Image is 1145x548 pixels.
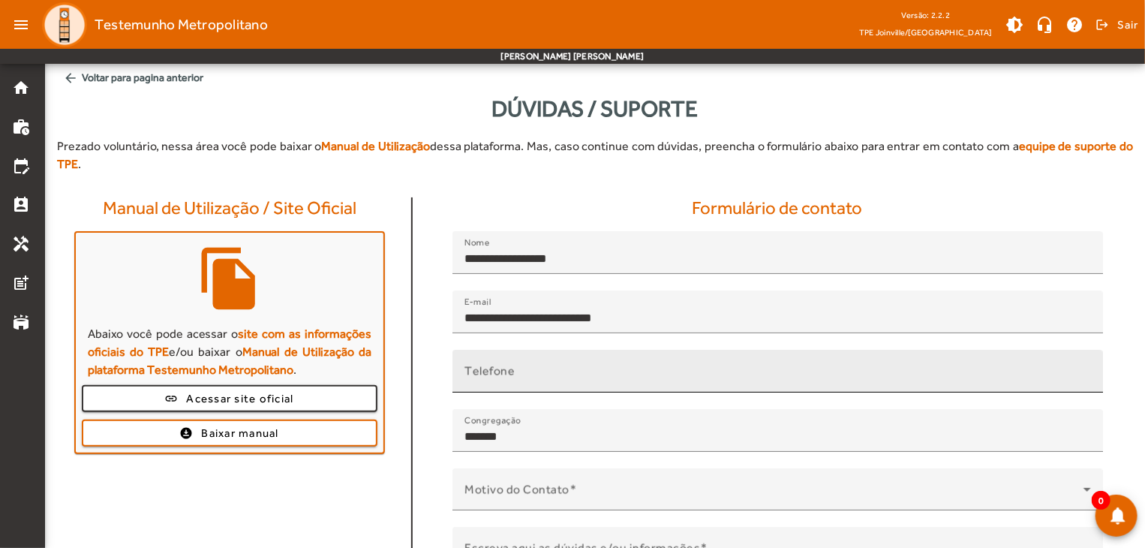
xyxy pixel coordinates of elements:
[464,482,569,496] mat-label: Motivo do Contato
[192,245,267,320] mat-icon: file_copy
[187,390,294,408] span: Acessar site oficial
[464,297,491,307] mat-label: E-mail
[36,2,268,47] a: Testemunho Metropolitano
[12,235,30,253] mat-icon: handyman
[1092,491,1110,510] span: 0
[57,125,1133,185] div: Prezado voluntário, nessa área você pode baixar o dessa plataforma. Mas, caso continue com dúvida...
[464,237,490,248] mat-label: Nome
[57,92,1133,125] div: Dúvidas / Suporte
[201,425,278,442] span: Baixar manual
[859,6,992,25] div: Versão: 2.2.2
[57,64,1133,92] span: Voltar para pagina anterior
[12,274,30,292] mat-icon: post_add
[88,327,371,359] strong: site com as informações oficiais do TPE
[1093,14,1139,36] button: Sair
[103,197,356,219] h4: Manual de Utilização / Site Oficial
[464,363,515,378] mat-label: Telefone
[95,13,268,37] span: Testemunho Metropolitano
[12,118,30,136] mat-icon: work_history
[12,313,30,331] mat-icon: stadium
[12,157,30,175] mat-icon: edit_calendar
[859,25,992,40] span: TPE Joinville/[GEOGRAPHIC_DATA]
[88,345,371,377] strong: Manual de Utilização da plataforma Testemunho Metropolitano
[63,71,78,86] mat-icon: arrow_back
[1117,13,1139,37] span: Sair
[422,197,1133,219] h4: Formulário de contato
[464,415,521,426] mat-label: Congregação
[82,385,377,412] button: Acessar site oficial
[82,420,377,447] button: Baixar manual
[12,79,30,97] mat-icon: home
[322,139,430,153] strong: Manual de Utilização
[88,325,371,379] p: Abaixo você pode acessar o e/ou baixar o .
[6,10,36,40] mat-icon: menu
[12,196,30,214] mat-icon: perm_contact_calendar
[42,2,87,47] img: Logo TPE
